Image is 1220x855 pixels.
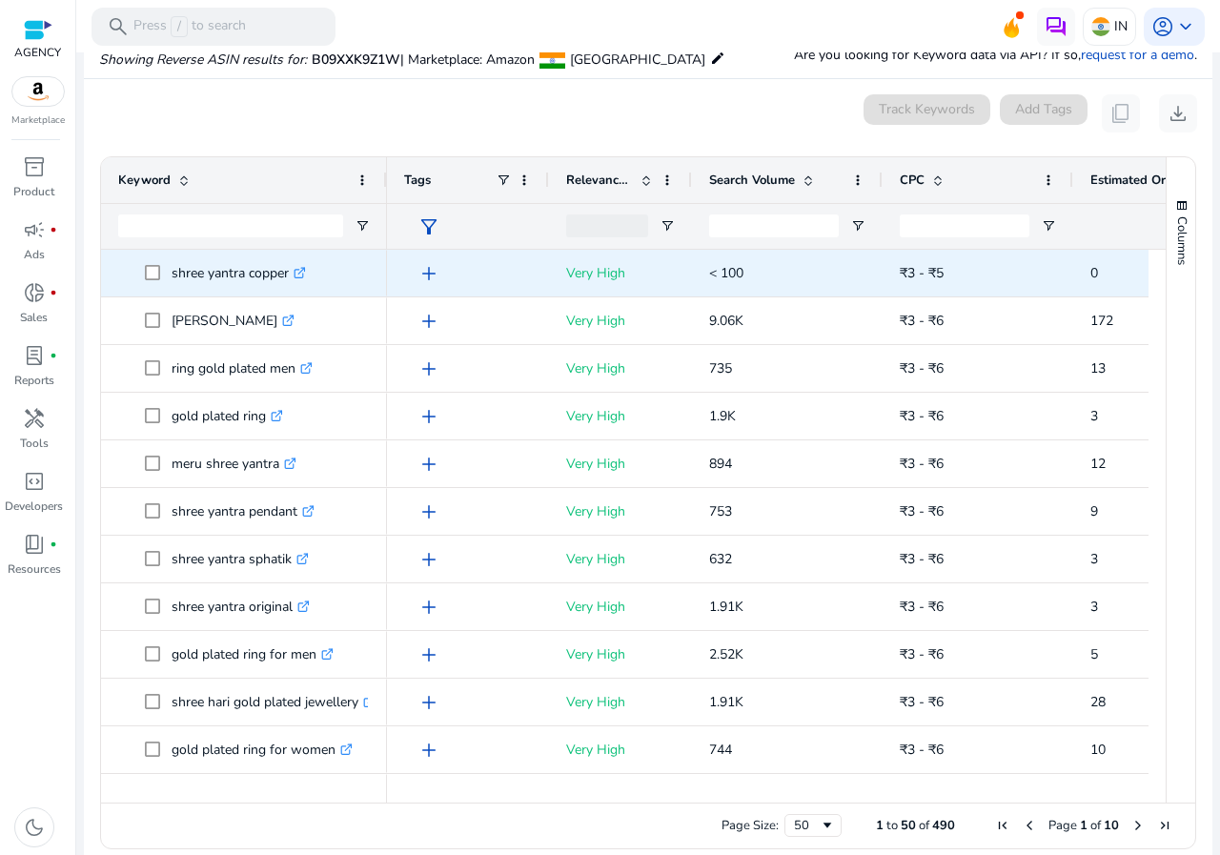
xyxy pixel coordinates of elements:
span: 3 [1090,598,1098,616]
span: add [417,739,440,762]
span: campaign [23,218,46,241]
p: Very High [566,444,675,483]
button: download [1159,94,1197,132]
span: ₹3 - ₹6 [900,598,944,616]
div: 50 [794,817,820,834]
button: Open Filter Menu [850,218,865,234]
p: shree yantra sphatik [172,539,309,579]
span: 10 [1104,817,1119,834]
span: ₹3 - ₹6 [900,550,944,568]
span: < 100 [709,264,743,282]
span: add [417,357,440,380]
span: [GEOGRAPHIC_DATA] [570,51,705,69]
span: ₹3 - ₹6 [900,693,944,711]
span: 753 [709,502,732,520]
p: shree yantra original [172,587,310,626]
div: Previous Page [1022,818,1037,833]
div: Page Size [784,814,842,837]
p: Very High [566,301,675,340]
span: filter_alt [417,215,440,238]
span: Relevance Score [566,172,633,189]
span: 894 [709,455,732,473]
span: Estimated Orders/Month [1090,172,1205,189]
p: IN [1114,10,1128,43]
p: [PERSON_NAME] [172,301,295,340]
p: Very High [566,778,675,817]
p: Sales [20,309,48,326]
div: Page Size: [722,817,779,834]
input: Search Volume Filter Input [709,214,839,237]
span: ₹3 - ₹6 [900,312,944,330]
span: Page [1048,817,1077,834]
span: download [1167,102,1189,125]
i: Showing Reverse ASIN results for: [99,51,307,69]
p: shree hari gold plated jewellery [172,682,376,722]
span: 10 [1090,741,1106,759]
input: Keyword Filter Input [118,214,343,237]
span: fiber_manual_record [50,540,57,548]
span: lab_profile [23,344,46,367]
span: Tags [404,172,431,189]
span: book_4 [23,533,46,556]
span: account_circle [1151,15,1174,38]
span: 12 [1090,455,1106,473]
p: Marketplace [11,113,65,128]
span: 9.06K [709,312,743,330]
span: | Marketplace: Amazon [400,51,535,69]
p: Very High [566,349,675,388]
button: Open Filter Menu [1041,218,1056,234]
p: Resources [8,560,61,578]
span: add [417,310,440,333]
span: add [417,596,440,619]
p: AGENCY [14,44,61,61]
p: Very High [566,254,675,293]
span: 1.91K [709,693,743,711]
span: B09XXK9Z1W [312,51,400,69]
span: 1 [876,817,884,834]
span: ₹3 - ₹6 [900,407,944,425]
p: Ads [24,246,45,263]
span: 735 [709,359,732,377]
span: 9 [1090,502,1098,520]
span: 3 [1090,407,1098,425]
span: of [1090,817,1101,834]
span: Search Volume [709,172,795,189]
span: Columns [1173,216,1190,265]
span: 744 [709,741,732,759]
span: handyman [23,407,46,430]
span: add [417,262,440,285]
input: CPC Filter Input [900,214,1029,237]
span: 490 [932,817,955,834]
span: donut_small [23,281,46,304]
p: gold plated ring [172,397,283,436]
span: 1.91K [709,598,743,616]
span: of [919,817,929,834]
p: Tools [20,435,49,452]
span: add [417,691,440,714]
span: ₹3 - ₹6 [900,359,944,377]
button: Open Filter Menu [660,218,675,234]
p: Very High [566,587,675,626]
p: Product [13,183,54,200]
p: ring gold plated men [172,349,313,388]
span: fiber_manual_record [50,352,57,359]
div: Next Page [1130,818,1146,833]
span: 13 [1090,359,1106,377]
span: add [417,500,440,523]
p: [DEMOGRAPHIC_DATA] ring gold plated [172,778,434,817]
span: 0 [1090,264,1098,282]
p: Reports [14,372,54,389]
span: 2.52K [709,645,743,663]
span: add [417,548,440,571]
p: Very High [566,492,675,531]
span: 28 [1090,693,1106,711]
img: amazon.svg [12,77,64,106]
span: add [417,405,440,428]
span: add [417,643,440,666]
span: 172 [1090,312,1113,330]
span: CPC [900,172,925,189]
p: Very High [566,682,675,722]
span: ₹3 - ₹5 [900,264,944,282]
span: 1 [1080,817,1088,834]
p: Very High [566,397,675,436]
